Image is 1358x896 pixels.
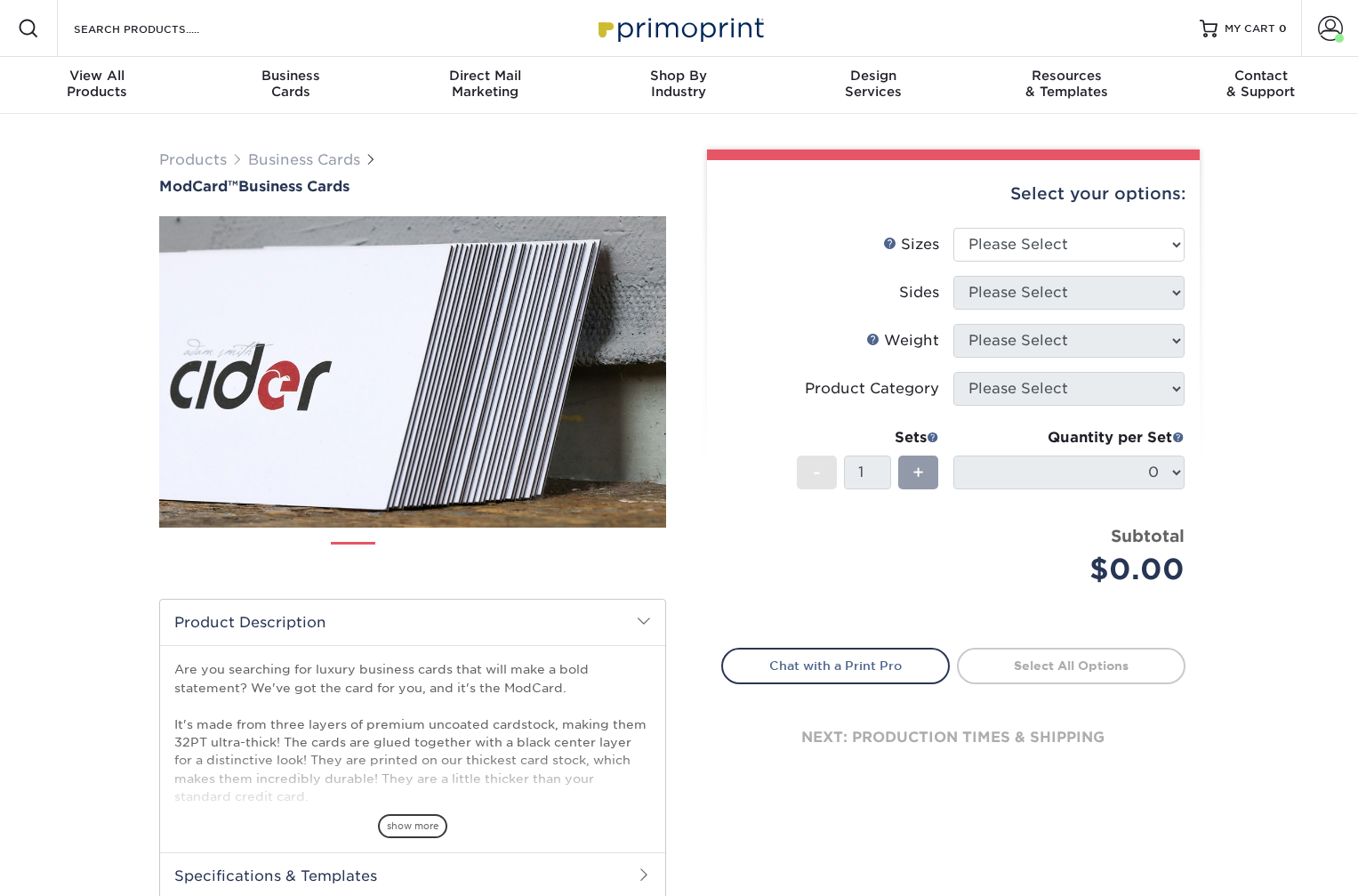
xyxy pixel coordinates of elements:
[388,68,582,84] span: Direct Mail
[1279,22,1287,35] span: 0
[899,282,939,303] div: Sides
[582,68,775,100] div: Industry
[866,330,939,351] div: Weight
[388,68,582,100] div: Marketing
[450,535,494,579] img: Business Cards 03
[194,68,388,84] span: Business
[194,57,388,114] a: BusinessCards
[1164,57,1358,114] a: Contact& Support
[582,68,775,84] span: Shop By
[970,57,1164,114] a: Resources& Templates
[159,151,227,168] a: Products
[776,68,970,84] span: Design
[159,118,666,626] img: ModCard™ 01
[1164,68,1358,84] span: Contact
[159,178,666,195] h1: Business Cards
[160,600,665,645] h2: Product Description
[883,234,939,255] div: Sizes
[390,535,435,579] img: Business Cards 02
[721,160,1185,228] div: Select your options:
[776,57,970,114] a: DesignServices
[805,378,939,400] div: Product Category
[591,9,768,47] img: Primoprint
[912,459,924,486] span: +
[721,648,950,683] a: Chat with a Print Pro
[582,57,775,114] a: Shop ByIndustry
[1111,526,1185,545] strong: Subtotal
[72,18,245,39] input: SEARCH PRODUCTS.....
[970,68,1164,84] span: Resources
[957,648,1185,683] a: Select All Options
[797,427,939,448] div: Sets
[388,57,582,114] a: Direct MailMarketing
[776,68,970,100] div: Services
[194,68,388,100] div: Cards
[159,178,666,195] a: ModCard™Business Cards
[378,814,447,838] span: show more
[970,68,1164,100] div: & Templates
[248,151,360,168] a: Business Cards
[1225,21,1275,36] span: MY CART
[331,536,375,580] img: Business Cards 01
[953,427,1185,448] div: Quantity per Set
[159,178,238,195] span: ModCard™
[813,459,821,486] span: -
[967,548,1185,591] div: $0.00
[1164,68,1358,100] div: & Support
[721,684,1185,791] div: next: production times & shipping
